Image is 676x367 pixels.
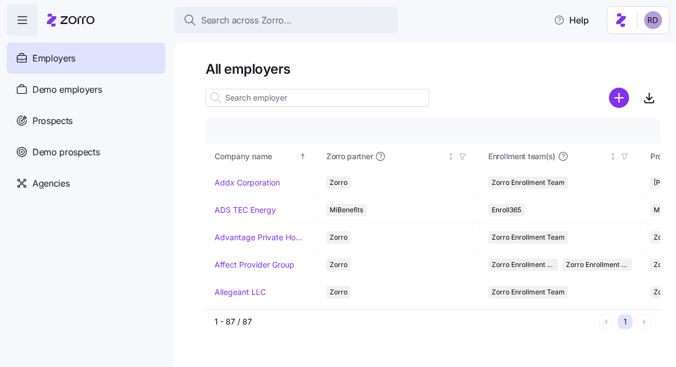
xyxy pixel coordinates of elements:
div: 1 - 87 / 87 [215,316,594,327]
span: Employers [32,51,75,65]
span: Zorro [330,259,347,271]
span: Prospects [32,114,73,128]
a: Prospects [7,105,165,136]
a: Addx Corporation [215,177,280,188]
span: Demo employers [32,83,102,97]
span: Zorro Enrollment Team [492,286,565,298]
div: Not sorted [609,152,617,160]
span: Enroll365 [492,204,521,216]
a: Agencies [7,168,165,199]
a: Advantage Private Home Care [215,232,308,243]
a: Employers [7,42,165,74]
a: Allegeant LLC [215,287,266,298]
button: Previous page [599,314,613,329]
span: Zorro Enrollment Team [492,231,565,244]
button: 1 [618,314,632,329]
div: Company name [215,150,297,163]
span: Zorro Enrollment Team [492,259,555,271]
a: ADS TEC Energy [215,204,276,216]
svg: add icon [609,88,629,108]
th: Zorro partnerNot sorted [317,144,479,169]
div: Not sorted [447,152,455,160]
span: Enrollment team(s) [488,151,555,162]
span: Zorro Enrollment Experts [566,259,629,271]
th: Company nameSorted ascending [206,144,317,169]
h1: All employers [206,60,660,78]
span: MiBenefits [330,204,363,216]
span: Zorro [654,231,672,244]
button: Next page [637,314,651,329]
a: Demo employers [7,74,165,105]
span: Agencies [32,177,69,190]
img: 6d862e07fa9c5eedf81a4422c42283ac [644,11,662,29]
span: Demo prospects [32,145,100,159]
span: Zorro [330,177,347,189]
a: Affect Provider Group [215,259,294,270]
span: Search across Zorro... [201,13,292,27]
a: Demo prospects [7,136,165,168]
span: Zorro [654,259,672,271]
th: Enrollment team(s)Not sorted [479,144,641,169]
span: Zorro partner [326,151,373,162]
span: Help [554,13,589,27]
span: Zorro [330,286,347,298]
span: Zorro Enrollment Team [492,177,565,189]
button: Search across Zorro... [174,7,398,34]
span: Zorro [654,286,672,298]
div: Sorted ascending [299,152,307,160]
input: Search employer [206,89,429,107]
button: Help [545,9,598,31]
span: Zorro [330,231,347,244]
